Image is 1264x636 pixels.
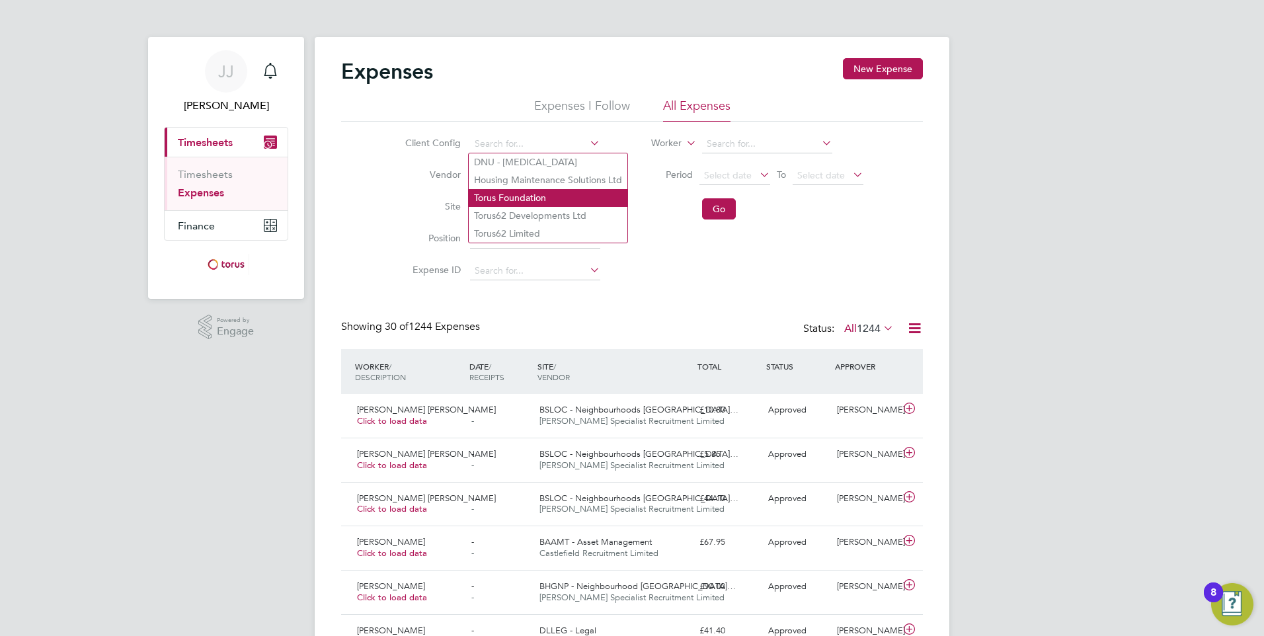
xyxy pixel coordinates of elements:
[832,354,900,378] div: APPROVER
[768,580,807,592] span: Approved
[469,207,627,225] li: Torus62 Developments Ltd
[471,547,474,559] span: -
[768,493,807,504] span: Approved
[165,157,288,210] div: Timesheets
[832,399,900,421] div: [PERSON_NAME]
[471,580,474,592] span: -
[357,493,496,504] span: [PERSON_NAME] [PERSON_NAME]
[1210,592,1216,610] div: 8
[832,532,900,553] div: [PERSON_NAME]
[768,448,807,459] span: Approved
[537,372,570,382] span: VENDOR
[832,488,900,510] div: [PERSON_NAME]
[217,315,254,326] span: Powered by
[539,415,725,426] span: [PERSON_NAME] Specialist Recruitment Limited
[797,169,845,181] span: Select date
[763,354,832,378] div: STATUS
[843,58,923,79] button: New Expense
[203,254,249,275] img: torus-logo-retina.png
[164,98,288,114] span: Jee James
[534,98,630,122] li: Expenses I Follow
[469,171,627,189] li: Housing Maintenance Solutions Ltd
[357,592,427,603] span: Click to load data
[357,404,496,415] span: [PERSON_NAME] [PERSON_NAME]
[148,37,304,299] nav: Main navigation
[355,372,406,382] span: DESCRIPTION
[218,63,234,80] span: JJ
[178,219,215,232] span: Finance
[539,503,725,514] span: [PERSON_NAME] Specialist Recruitment Limited
[844,322,894,335] label: All
[471,536,474,547] span: -
[341,320,483,334] div: Showing
[471,625,474,636] span: -
[357,503,427,514] span: Click to load data
[633,169,693,180] label: Period
[773,166,790,183] span: To
[469,372,504,382] span: RECEIPTS
[471,415,474,426] span: -
[357,580,425,592] span: [PERSON_NAME]
[768,625,807,636] span: Approved
[539,625,596,636] span: DLLEG - Legal
[178,136,233,149] span: Timesheets
[471,503,474,514] span: -
[704,169,752,181] span: Select date
[357,547,427,559] span: Click to load data
[663,98,731,122] li: All Expenses
[694,576,763,598] div: £90.00
[489,361,491,372] span: /
[471,592,474,603] span: -
[385,320,480,333] span: 1244 Expenses
[702,198,736,219] button: Go
[539,592,725,603] span: [PERSON_NAME] Specialist Recruitment Limited
[694,444,763,465] div: £5.85
[389,361,391,372] span: /
[702,135,832,153] input: Search for...
[401,169,461,180] label: Vendor
[469,153,627,171] li: DNU - [MEDICAL_DATA]
[539,459,725,471] span: [PERSON_NAME] Specialist Recruitment Limited
[539,580,736,592] span: BHGNP - Neighbourhood [GEOGRAPHIC_DATA]…
[357,625,425,636] span: [PERSON_NAME]
[694,532,763,553] div: £67.95
[357,459,427,471] span: Click to load data
[357,536,425,547] span: [PERSON_NAME]
[694,354,763,378] div: TOTAL
[217,326,254,337] span: Engage
[198,315,255,340] a: Powered byEngage
[470,135,600,153] input: Search for...
[1211,583,1253,625] button: Open Resource Center, 8 new notifications
[539,404,738,415] span: BSLOC - Neighbourhoods [GEOGRAPHIC_DATA]…
[832,444,900,465] div: [PERSON_NAME]
[539,536,652,547] span: BAAMT - Asset Management
[803,320,896,338] div: Status:
[857,322,881,335] span: 1244
[768,536,807,547] span: Approved
[401,200,461,212] label: Site
[553,361,556,372] span: /
[164,50,288,114] a: JJ[PERSON_NAME]
[466,354,535,389] div: DATE
[352,354,466,389] div: WORKER
[768,404,807,415] span: Approved
[694,399,763,421] div: £10.80
[165,128,288,157] button: Timesheets
[385,320,409,333] span: 30 of
[471,493,474,504] span: -
[469,189,627,207] li: Torus Foundation
[471,459,474,471] span: -
[401,137,461,149] label: Client Config
[401,264,461,276] label: Expense ID
[832,576,900,598] div: [PERSON_NAME]
[539,547,658,559] span: Castlefield Recruitment Limited
[471,404,474,415] span: -
[534,354,694,389] div: SITE
[357,415,427,426] span: Click to load data
[470,262,600,280] input: Search for...
[694,488,763,510] div: £44.10
[164,254,288,275] a: Go to home page
[341,58,433,85] h2: Expenses
[178,186,224,199] a: Expenses
[178,168,233,180] a: Timesheets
